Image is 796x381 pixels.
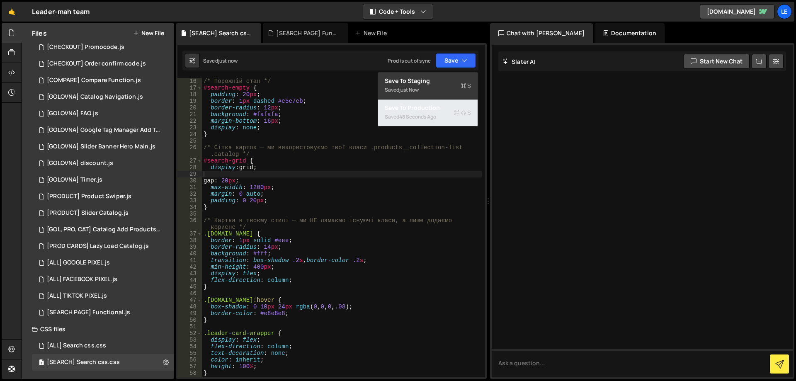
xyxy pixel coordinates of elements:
div: 35 [177,211,202,217]
div: Saved [203,57,238,64]
div: 16298/45144.js [32,39,174,56]
button: Code + Tools [363,4,433,19]
div: 50 [177,317,202,323]
div: [ALL] FACEBOOK PIXEL.js [47,276,117,283]
div: 31 [177,184,202,191]
div: 27 [177,158,202,164]
div: 48 seconds ago [399,113,436,120]
div: 51 [177,323,202,330]
div: just now [399,86,419,93]
div: 16298/44466.js [32,155,174,172]
div: 48 [177,303,202,310]
div: 16298/44400.js [32,172,174,188]
div: 16298/44469.js [32,122,177,138]
button: Save to ProductionS Saved48 seconds ago [378,99,478,126]
div: 16298/45065.js [32,72,174,89]
span: S [454,109,471,117]
div: 39 [177,244,202,250]
div: 16 [177,78,202,85]
div: [GOLOVNA] Google Tag Manager Add To Cart.js [47,126,161,134]
div: [ALL] TIKTOK PIXEL.js [47,292,107,300]
div: CSS files [22,321,174,337]
div: 23 [177,124,202,131]
span: S [461,82,471,90]
div: 25 [177,138,202,144]
div: 53 [177,337,202,343]
div: 32 [177,191,202,197]
div: [GOLOVNA] Catalog Navigation.js [47,93,143,101]
div: 56 [177,357,202,363]
div: 52 [177,330,202,337]
div: Chat with [PERSON_NAME] [490,23,593,43]
a: 🤙 [2,2,22,22]
div: Prod is out of sync [388,57,431,64]
div: [GOL, PRO, CAT] Catalog Add Products.js [47,226,161,233]
div: 49 [177,310,202,317]
div: New File [355,29,390,37]
div: 18 [177,91,202,98]
div: 16298/44406.js [32,238,174,255]
div: [GOLOVNA] Slider Banner Hero Main.js [47,143,155,150]
div: [GOLOVNA] discount.js [47,160,113,167]
div: 16298/45049.js [32,288,174,304]
div: 16298/44879.js [32,56,174,72]
div: 16298/44828.js [32,205,174,221]
div: 30 [177,177,202,184]
h2: Files [32,29,47,38]
div: 20 [177,104,202,111]
div: 45 [177,284,202,290]
div: [PRODUCT] Product Swiper.js [47,193,131,200]
div: [COMPARE] Compare Function.js [47,77,141,84]
div: 22 [177,118,202,124]
a: Le [777,4,792,19]
div: 46 [177,290,202,297]
button: New File [133,30,164,36]
div: [ALL] Search css.css [47,342,106,349]
div: 34 [177,204,202,211]
div: 36 [177,217,202,231]
div: 16298/46291.css [32,337,174,354]
div: 16298/45048.js [32,255,174,271]
div: 16298/44463.js [32,105,174,122]
div: [SEARCH PAGE] Functional.js [276,29,338,37]
div: 24 [177,131,202,138]
div: [PRODUCT] Slider Catalog.js [47,209,129,217]
div: 19 [177,98,202,104]
div: Save to Production [385,104,471,112]
div: 43 [177,270,202,277]
div: 41 [177,257,202,264]
div: [SEARCH] Search css.css [47,359,120,366]
div: 21 [177,111,202,118]
div: 55 [177,350,202,357]
div: Documentation [595,23,665,43]
div: [GOLOVNA] FAQ.js [47,110,98,117]
div: 28 [177,164,202,171]
div: [CHECKOUT] Promocode.js [47,44,124,51]
div: [PROD CARDS] Lazy Load Catalog.js [47,243,149,250]
div: 16298/44855.js [32,89,174,105]
button: Start new chat [684,54,750,69]
div: 16298/45047.js [32,271,174,288]
div: 29 [177,171,202,177]
div: Saved [385,85,471,95]
div: 37 [177,231,202,237]
div: 33 [177,197,202,204]
div: Saved [385,112,471,122]
span: 1 [39,360,44,366]
div: 57 [177,363,202,370]
div: [CHECKOUT] Order confirm code.js [47,60,146,68]
div: 26 [177,144,202,158]
div: 16298/44405.js [32,188,174,205]
div: 16298/44401.js [32,138,174,155]
div: [SEARCH PAGE] Functional.js [47,309,130,316]
div: Leader-mah team [32,7,90,17]
div: 42 [177,264,202,270]
h2: Slater AI [502,58,536,66]
a: [DOMAIN_NAME] [700,4,774,19]
div: 16298/46358.css [32,354,174,371]
div: 40 [177,250,202,257]
div: [GOLOVNA] Timer.js [47,176,102,184]
div: 47 [177,297,202,303]
div: 16298/44845.js [32,221,177,238]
